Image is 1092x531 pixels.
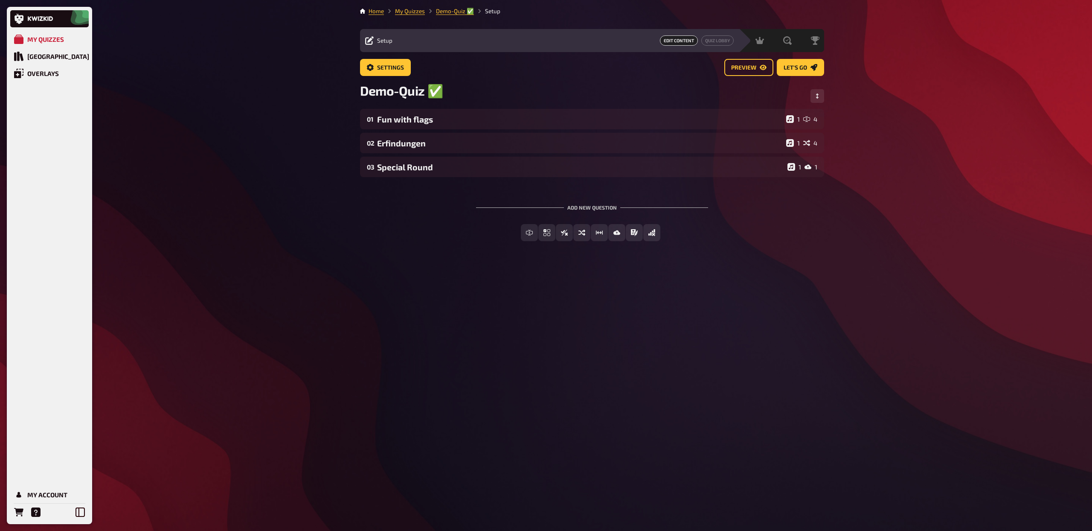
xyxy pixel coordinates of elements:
[367,139,374,147] div: 02
[425,7,474,15] li: Demo-Quiz ✅​
[27,53,89,60] div: [GEOGRAPHIC_DATA]
[786,115,800,123] div: 1
[27,35,64,43] div: My Quizzes
[10,504,27,521] a: Orders
[538,224,555,241] button: Multiple Choice
[27,491,67,499] div: My Account
[367,163,374,171] div: 03
[803,115,817,123] div: 4
[436,8,474,15] a: Demo-Quiz ✅​
[731,65,756,71] span: Preview
[660,35,698,46] span: Edit Content
[810,89,824,103] button: Change Order
[377,65,404,71] span: Settings
[777,59,824,76] a: Let's go
[377,114,783,124] div: Fun with flags
[27,504,44,521] a: Help
[787,163,801,171] div: 1
[608,224,625,241] button: Image Answer
[369,7,384,15] li: Home
[27,70,59,77] div: Overlays
[377,37,392,44] span: Setup
[724,59,773,76] a: Preview
[395,8,425,15] a: My Quizzes
[377,162,784,172] div: Special Round
[786,139,800,147] div: 1
[10,48,89,65] a: Quiz Library
[643,224,660,241] button: Offline Question
[556,224,573,241] button: True / False
[10,65,89,82] a: Overlays
[573,224,590,241] button: Sorting Question
[384,7,425,15] li: My Quizzes
[591,224,608,241] button: Estimation Question
[701,35,734,46] a: Quiz Lobby
[360,59,411,76] a: Settings
[369,8,384,15] a: Home
[10,486,89,503] a: My Account
[367,115,374,123] div: 01
[474,7,500,15] li: Setup
[626,224,643,241] button: Prose (Long text)
[476,191,708,217] div: Add new question
[784,65,807,71] span: Let's go
[803,139,817,147] div: 4
[804,163,817,171] div: 1
[521,224,538,241] button: Free Text Input
[360,83,443,99] span: Demo-Quiz ✅​
[377,138,783,148] div: Erfindungen
[10,31,89,48] a: My Quizzes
